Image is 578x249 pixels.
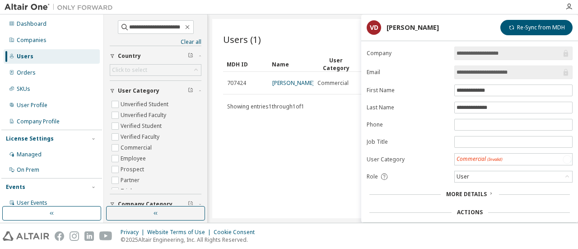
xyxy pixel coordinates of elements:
img: linkedin.svg [84,231,94,241]
label: Partner [121,175,141,186]
div: Dashboard [17,20,47,28]
label: Commercial [121,142,154,153]
span: Showing entries 1 through 1 of 1 [227,103,304,110]
div: User [455,171,572,182]
img: facebook.svg [55,231,64,241]
div: Managed [17,151,42,158]
img: instagram.svg [70,231,79,241]
div: Click to select [110,65,201,75]
label: Unverified Faculty [121,110,168,121]
label: Trial [121,186,134,197]
div: Cookie Consent [214,229,260,236]
div: Actions [457,209,483,216]
div: Click to select [112,66,147,74]
span: Company Category [118,201,172,208]
label: Prospect [121,164,146,175]
label: Employee [121,153,148,164]
div: SKUs [17,85,30,93]
span: Role [367,173,378,180]
div: User Profile [17,102,47,109]
div: Events [6,183,25,191]
label: Unverified Student [121,99,170,110]
div: Name [272,57,310,71]
span: Clear filter [188,201,193,208]
label: First Name [367,87,449,94]
label: Job Title [367,138,449,146]
label: Verified Faculty [121,132,161,142]
img: Altair One [5,3,117,12]
div: Commercial (Invalid) [455,154,572,165]
label: Email [367,69,449,76]
button: Country [110,46,201,66]
a: Clear all [110,38,201,46]
img: youtube.svg [99,231,112,241]
div: User Category [317,56,355,72]
div: User [455,172,471,182]
div: On Prem [17,166,39,174]
span: 707424 [227,80,246,87]
p: © 2025 Altair Engineering, Inc. All Rights Reserved. [121,236,260,244]
div: Companies [17,37,47,44]
label: User Category [367,156,449,163]
span: Clear filter [188,52,193,60]
div: Website Terms of Use [147,229,214,236]
img: altair_logo.svg [3,231,49,241]
button: Company Category [110,194,201,214]
div: License Settings [6,135,54,142]
span: More Details [446,190,487,198]
span: Users (1) [223,33,261,46]
span: Commercial [317,80,349,87]
label: Phone [367,121,449,128]
span: (Invalid) [487,156,503,162]
span: User Category [118,87,159,94]
div: VD [367,20,381,35]
span: Country [118,52,141,60]
div: MDH ID [227,57,265,71]
div: [PERSON_NAME] [387,24,439,31]
div: User Events [17,199,47,207]
div: Privacy [121,229,147,236]
label: Last Name [367,104,449,111]
a: [PERSON_NAME] [272,79,314,87]
button: Re-Sync from MDH [500,20,573,35]
label: Verified Student [121,121,163,132]
button: User Category [110,81,201,101]
div: Company Profile [17,118,60,125]
label: Company [367,50,449,57]
div: Commercial [457,155,503,163]
div: Users [17,53,33,60]
span: Clear filter [188,87,193,94]
div: Orders [17,69,36,76]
